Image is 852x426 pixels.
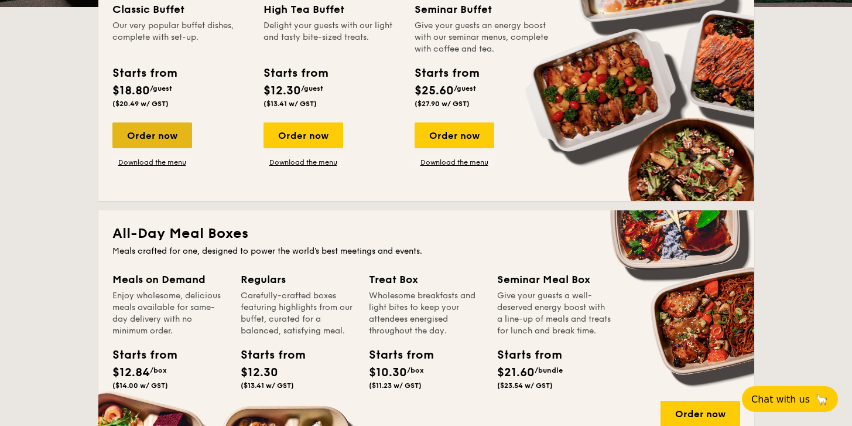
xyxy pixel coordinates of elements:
[369,271,483,288] div: Treat Box
[112,1,249,18] div: Classic Buffet
[415,100,470,108] span: ($27.90 w/ GST)
[112,64,176,82] div: Starts from
[112,20,249,55] div: Our very popular buffet dishes, complete with set-up.
[241,271,355,288] div: Regulars
[815,393,829,406] span: 🦙
[301,84,323,93] span: /guest
[241,366,278,380] span: $12.30
[241,381,294,390] span: ($13.41 w/ GST)
[264,100,317,108] span: ($13.41 w/ GST)
[497,381,553,390] span: ($23.54 w/ GST)
[369,346,422,364] div: Starts from
[497,271,611,288] div: Seminar Meal Box
[112,290,227,337] div: Enjoy wholesome, delicious meals available for same-day delivery with no minimum order.
[150,84,172,93] span: /guest
[112,84,150,98] span: $18.80
[264,122,343,148] div: Order now
[112,158,192,167] a: Download the menu
[497,366,535,380] span: $21.60
[369,366,407,380] span: $10.30
[415,122,494,148] div: Order now
[454,84,476,93] span: /guest
[751,394,810,405] span: Chat with us
[415,158,494,167] a: Download the menu
[241,290,355,337] div: Carefully-crafted boxes featuring highlights from our buffet, curated for a balanced, satisfying ...
[112,346,165,364] div: Starts from
[415,20,552,55] div: Give your guests an energy boost with our seminar menus, complete with coffee and tea.
[112,122,192,148] div: Order now
[264,20,401,55] div: Delight your guests with our light and tasty bite-sized treats.
[112,381,168,390] span: ($14.00 w/ GST)
[415,84,454,98] span: $25.60
[264,64,327,82] div: Starts from
[241,346,293,364] div: Starts from
[264,158,343,167] a: Download the menu
[415,64,478,82] div: Starts from
[112,100,169,108] span: ($20.49 w/ GST)
[369,381,422,390] span: ($11.23 w/ GST)
[535,366,563,374] span: /bundle
[150,366,167,374] span: /box
[112,271,227,288] div: Meals on Demand
[497,290,611,337] div: Give your guests a well-deserved energy boost with a line-up of meals and treats for lunch and br...
[112,224,740,243] h2: All-Day Meal Boxes
[264,1,401,18] div: High Tea Buffet
[407,366,424,374] span: /box
[497,346,550,364] div: Starts from
[112,246,740,257] div: Meals crafted for one, designed to power the world's best meetings and events.
[264,84,301,98] span: $12.30
[112,366,150,380] span: $12.84
[415,1,552,18] div: Seminar Buffet
[369,290,483,337] div: Wholesome breakfasts and light bites to keep your attendees energised throughout the day.
[742,386,838,412] button: Chat with us🦙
